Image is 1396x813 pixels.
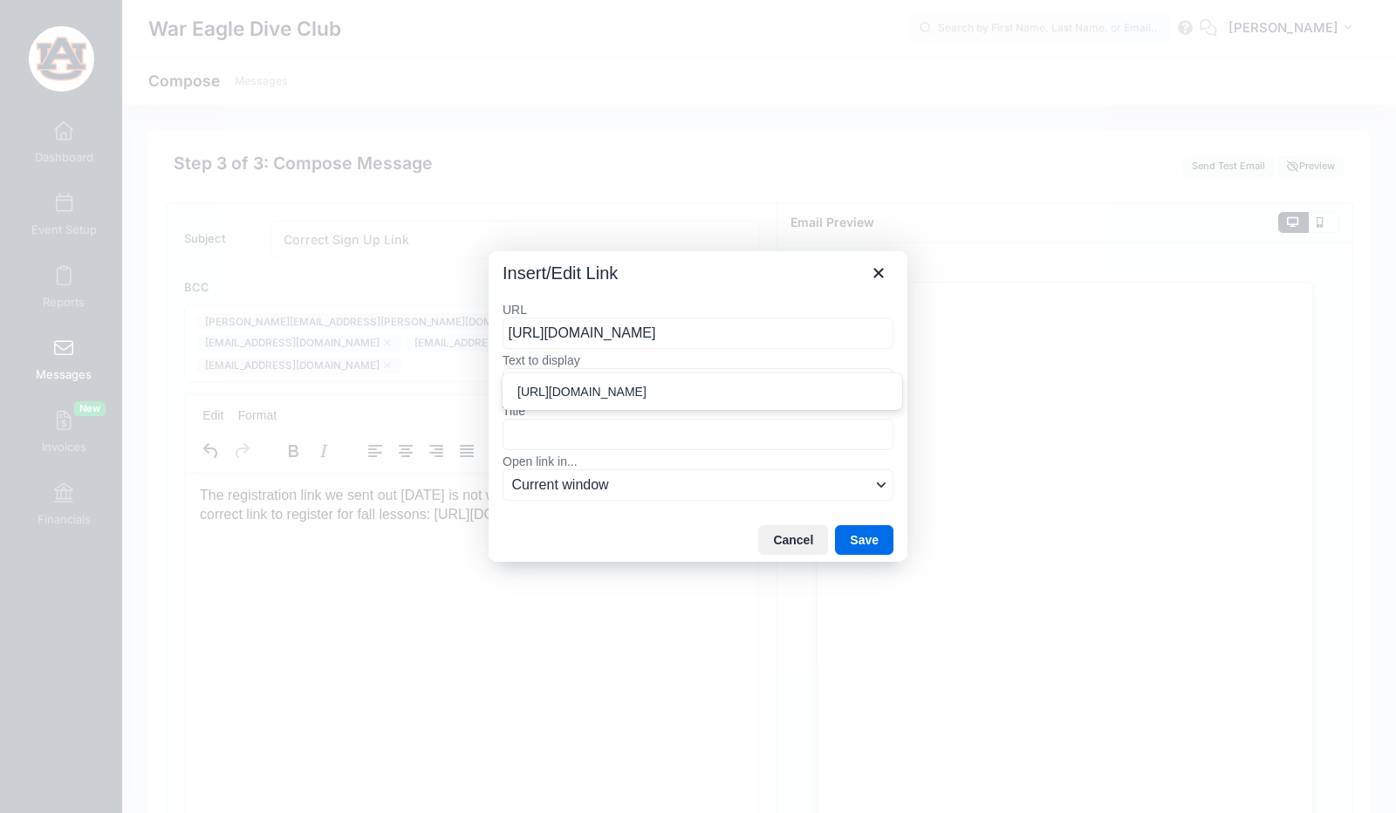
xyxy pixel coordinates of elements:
[835,525,893,555] button: Save
[503,302,893,318] label: URL
[864,258,893,288] button: Close
[512,475,871,495] span: Current window
[503,454,893,469] label: Open link in...
[507,378,898,406] div: https://portal.campnetwork.com/Register/Register.php?camp_id=398186
[517,381,891,402] div: [URL][DOMAIN_NAME]
[503,469,893,501] button: Open link in...
[14,14,558,53] body: Rich Text Area. Press ALT-0 for help.
[503,403,893,419] label: Title
[758,525,828,555] button: Cancel
[503,262,618,284] h1: Insert/Edit Link
[14,14,558,53] p: The registration link we sent out [DATE] is not working, my apologies! Here is the correct link t...
[503,352,893,368] label: Text to display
